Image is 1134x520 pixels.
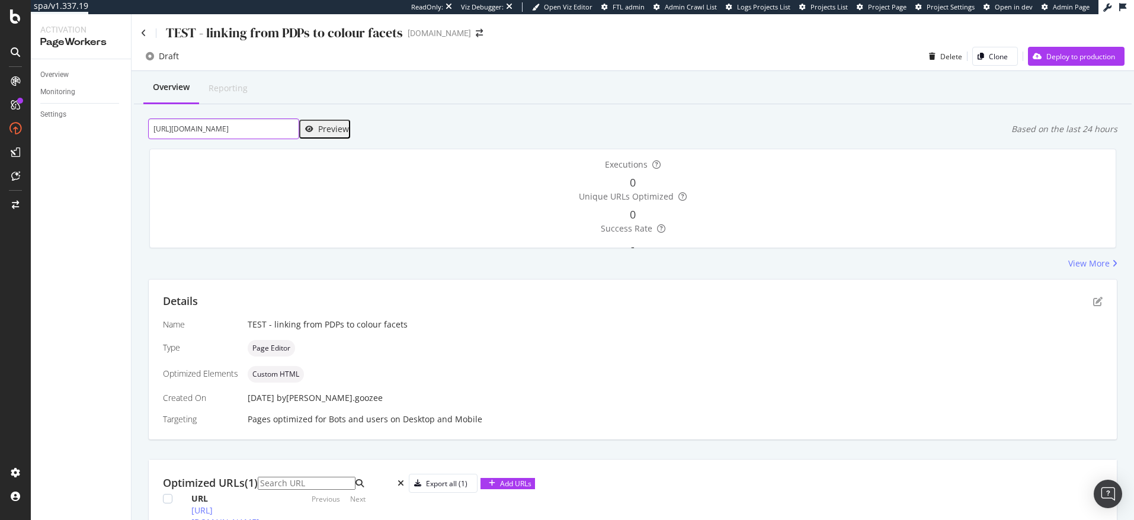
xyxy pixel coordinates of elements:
[654,2,717,12] a: Admin Crawl List
[811,2,848,11] span: Projects List
[1068,258,1110,269] div: View More
[312,494,340,504] div: Previous
[40,69,69,81] div: Overview
[972,47,1018,66] button: Clone
[40,24,121,36] div: Activation
[347,493,369,505] button: Next
[148,118,299,139] input: Preview your optimization on a URL
[1011,123,1117,135] div: Based on the last 24 hours
[1042,2,1090,12] a: Admin Page
[40,69,123,81] a: Overview
[40,86,123,98] a: Monitoring
[579,191,674,202] span: Unique URLs Optimized
[461,2,504,12] div: Viz Debugger:
[403,413,482,425] div: Desktop and Mobile
[248,413,1103,425] div: Pages optimized for on
[1046,52,1115,62] div: Deploy to production
[163,342,238,354] div: Type
[1053,2,1090,11] span: Admin Page
[163,392,238,404] div: Created On
[1093,297,1103,306] div: pen-to-square
[544,2,592,11] span: Open Viz Editor
[248,319,1103,330] div: TEST - linking from PDPs to colour facets
[924,47,962,66] button: Delete
[248,366,304,383] div: neutral label
[40,108,123,121] a: Settings
[630,175,636,190] span: 0
[857,2,906,12] a: Project Page
[252,371,299,378] span: Custom HTML
[299,120,350,139] button: Preview
[329,413,388,425] div: Bots and users
[163,368,238,380] div: Optimized Elements
[248,392,1103,404] div: [DATE]
[995,2,1033,11] span: Open in dev
[532,2,592,12] a: Open Viz Editor
[141,29,146,37] a: Click to go back
[868,2,906,11] span: Project Page
[166,24,403,42] div: TEST - linking from PDPs to colour facets
[426,479,467,489] div: Export all (1)
[318,124,349,134] div: Preview
[630,207,636,222] span: 0
[159,50,179,62] div: Draft
[665,2,717,11] span: Admin Crawl List
[408,27,471,39] div: [DOMAIN_NAME]
[277,392,383,404] div: by [PERSON_NAME].goozee
[476,29,483,37] div: arrow-right-arrow-left
[163,476,258,491] div: Optimized URLs (1)
[153,81,190,93] div: Overview
[737,2,790,11] span: Logs Projects List
[409,474,478,493] button: Export all (1)
[1028,47,1125,66] button: Deploy to production
[308,493,344,505] button: Previous
[480,478,535,489] button: Add URLs
[601,2,645,12] a: FTL admin
[500,479,531,489] div: Add URLs
[613,2,645,11] span: FTL admin
[927,2,975,11] span: Project Settings
[163,413,238,425] div: Targeting
[984,2,1033,12] a: Open in dev
[601,223,652,234] span: Success Rate
[605,159,648,170] span: Executions
[163,294,198,309] div: Details
[258,477,355,490] input: Search URL
[799,2,848,12] a: Projects List
[350,494,366,504] div: Next
[252,345,290,352] span: Page Editor
[191,493,208,505] div: URL
[40,86,75,98] div: Monitoring
[1068,258,1117,269] a: View More
[209,82,248,94] div: Reporting
[411,2,443,12] div: ReadOnly:
[248,340,295,357] div: neutral label
[726,2,790,12] a: Logs Projects List
[631,239,635,253] span: -
[989,52,1008,62] div: Clone
[40,108,66,121] div: Settings
[915,2,975,12] a: Project Settings
[940,52,962,62] div: Delete
[163,319,238,330] div: Name
[40,36,121,49] div: PageWorkers
[1094,480,1122,508] div: Open Intercom Messenger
